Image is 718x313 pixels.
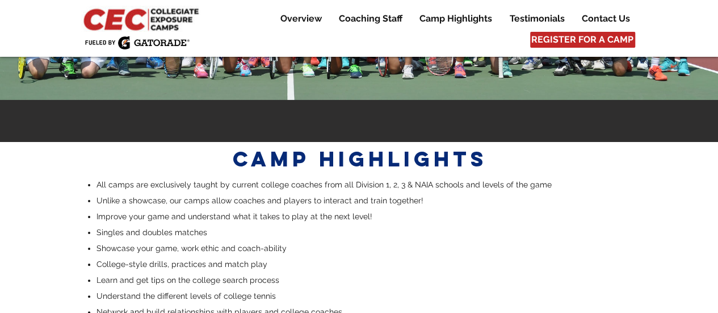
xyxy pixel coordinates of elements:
[96,276,279,285] span: Learn and get tips on the college search process
[96,260,267,269] span: College-style drills, practices and match play
[96,212,372,221] span: Improve your game and understand what it takes to play at the next level!
[96,228,207,237] span: Singles and doubles matches
[85,36,190,49] img: Fueled by Gatorade.png
[573,12,638,26] a: Contact Us
[272,12,330,26] a: Overview
[531,34,633,46] span: REGISTER FOR A CAMP
[233,146,487,172] span: CAMP HIGHLIGHTS
[96,244,287,253] span: Showcase your game, work ethic and coach-ability
[576,12,636,26] p: Contact Us
[411,12,501,26] a: Camp Highlights
[263,12,638,26] nav: Site
[96,180,552,189] span: All camps are exclusively taught by current college coaches from all Division 1, 2, 3 & NAIA scho...
[504,12,570,26] p: Testimonials
[501,12,573,26] a: Testimonials
[333,12,408,26] p: Coaching Staff
[81,6,204,32] img: CEC Logo Primary_edited.jpg
[330,12,410,26] a: Coaching Staff
[96,291,276,301] span: Understand the different levels of college tennis
[414,12,498,26] p: Camp Highlights
[530,32,635,48] a: REGISTER FOR A CAMP
[96,196,423,205] span: Unlike a showcase, our camps allow coaches and players to interact and train together!
[275,12,327,26] p: Overview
